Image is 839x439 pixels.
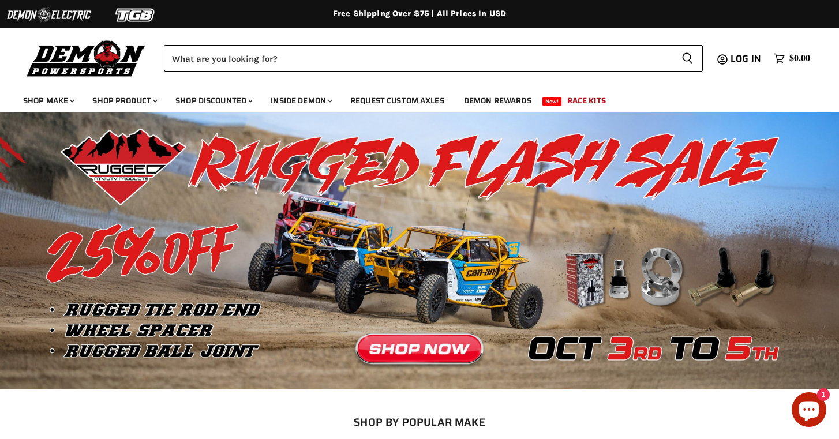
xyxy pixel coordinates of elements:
[23,37,149,78] img: Demon Powersports
[542,97,562,106] span: New!
[768,50,816,67] a: $0.00
[92,4,179,26] img: TGB Logo 2
[455,89,540,112] a: Demon Rewards
[167,89,260,112] a: Shop Discounted
[14,84,807,112] ul: Main menu
[559,89,615,112] a: Race Kits
[342,89,453,112] a: Request Custom Axles
[672,45,703,72] button: Search
[725,54,768,64] a: Log in
[164,45,703,72] form: Product
[789,53,810,64] span: $0.00
[14,416,825,428] h2: SHOP BY POPULAR MAKE
[6,4,92,26] img: Demon Electric Logo 2
[14,89,81,112] a: Shop Make
[788,392,830,430] inbox-online-store-chat: Shopify online store chat
[84,89,164,112] a: Shop Product
[731,51,761,66] span: Log in
[164,45,672,72] input: Search
[262,89,339,112] a: Inside Demon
